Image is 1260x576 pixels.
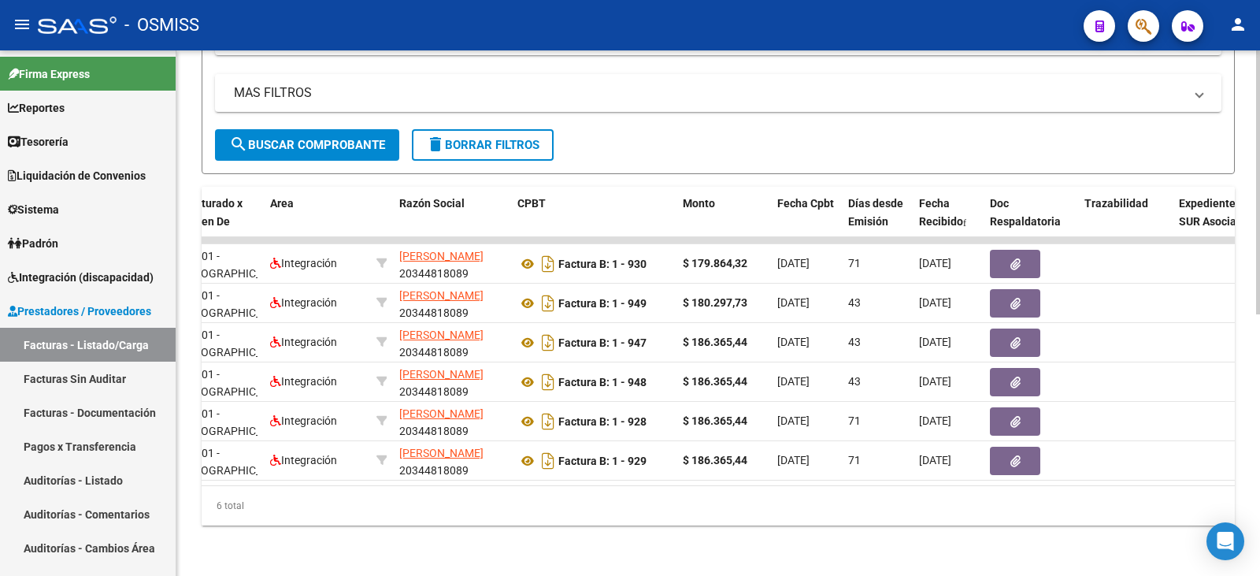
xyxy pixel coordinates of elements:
[8,201,59,218] span: Sistema
[913,187,984,256] datatable-header-cell: Fecha Recibido
[919,257,951,269] span: [DATE]
[270,336,337,348] span: Integración
[676,187,771,256] datatable-header-cell: Monto
[270,197,294,210] span: Area
[270,375,337,388] span: Integración
[538,251,558,277] i: Descargar documento
[399,287,505,320] div: 20344818089
[124,8,199,43] span: - OSMISS
[919,336,951,348] span: [DATE]
[13,15,31,34] mat-icon: menu
[8,167,146,184] span: Liquidación de Convenios
[683,336,747,348] strong: $ 186.365,44
[270,257,337,269] span: Integración
[777,197,834,210] span: Fecha Cpbt
[848,375,861,388] span: 43
[538,330,558,355] i: Descargar documento
[399,247,505,281] div: 20344818089
[399,368,484,381] span: [PERSON_NAME]
[8,65,90,83] span: Firma Express
[8,99,65,117] span: Reportes
[683,257,747,269] strong: $ 179.864,32
[683,197,715,210] span: Monto
[1173,187,1259,256] datatable-header-cell: Expediente SUR Asociado
[1206,522,1244,560] div: Open Intercom Messenger
[558,258,647,270] strong: Factura B: 1 - 930
[683,375,747,388] strong: $ 186.365,44
[270,296,337,309] span: Integración
[538,370,558,395] i: Descargar documento
[1078,187,1173,256] datatable-header-cell: Trazabilidad
[771,187,842,256] datatable-header-cell: Fecha Cpbt
[919,296,951,309] span: [DATE]
[399,366,505,399] div: 20344818089
[919,197,963,228] span: Fecha Recibido
[399,444,505,478] div: 20344818089
[183,197,243,228] span: Facturado x Orden De
[412,129,554,161] button: Borrar Filtros
[848,296,861,309] span: 43
[399,250,484,262] span: [PERSON_NAME]
[399,447,484,459] span: [PERSON_NAME]
[777,454,810,466] span: [DATE]
[426,138,539,152] span: Borrar Filtros
[264,187,370,256] datatable-header-cell: Area
[511,187,676,256] datatable-header-cell: CPBT
[777,257,810,269] span: [DATE]
[848,454,861,466] span: 71
[399,326,505,359] div: 20344818089
[229,138,385,152] span: Buscar Comprobante
[234,84,1184,102] mat-panel-title: MAS FILTROS
[215,74,1221,112] mat-expansion-panel-header: MAS FILTROS
[558,455,647,467] strong: Factura B: 1 - 929
[990,197,1061,228] span: Doc Respaldatoria
[848,257,861,269] span: 71
[8,235,58,252] span: Padrón
[517,197,546,210] span: CPBT
[777,336,810,348] span: [DATE]
[558,376,647,388] strong: Factura B: 1 - 948
[399,405,505,438] div: 20344818089
[848,197,903,228] span: Días desde Emisión
[683,296,747,309] strong: $ 180.297,73
[683,414,747,427] strong: $ 186.365,44
[683,454,747,466] strong: $ 186.365,44
[399,407,484,420] span: [PERSON_NAME]
[842,187,913,256] datatable-header-cell: Días desde Emisión
[215,129,399,161] button: Buscar Comprobante
[393,187,511,256] datatable-header-cell: Razón Social
[8,133,69,151] span: Tesorería
[984,187,1078,256] datatable-header-cell: Doc Respaldatoria
[1228,15,1247,34] mat-icon: person
[848,336,861,348] span: 43
[399,289,484,302] span: [PERSON_NAME]
[177,187,264,256] datatable-header-cell: Facturado x Orden De
[8,303,151,320] span: Prestadores / Proveedores
[1084,197,1148,210] span: Trazabilidad
[270,414,337,427] span: Integración
[426,135,445,154] mat-icon: delete
[558,415,647,428] strong: Factura B: 1 - 928
[399,197,465,210] span: Razón Social
[538,291,558,316] i: Descargar documento
[229,135,248,154] mat-icon: search
[848,414,861,427] span: 71
[919,454,951,466] span: [DATE]
[558,297,647,310] strong: Factura B: 1 - 949
[777,296,810,309] span: [DATE]
[777,375,810,388] span: [DATE]
[777,414,810,427] span: [DATE]
[399,329,484,341] span: [PERSON_NAME]
[919,414,951,427] span: [DATE]
[1179,197,1249,228] span: Expediente SUR Asociado
[558,336,647,349] strong: Factura B: 1 - 947
[538,409,558,434] i: Descargar documento
[8,269,154,286] span: Integración (discapacidad)
[538,448,558,474] i: Descargar documento
[202,486,1235,526] div: 6 total
[919,375,951,388] span: [DATE]
[270,454,337,466] span: Integración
